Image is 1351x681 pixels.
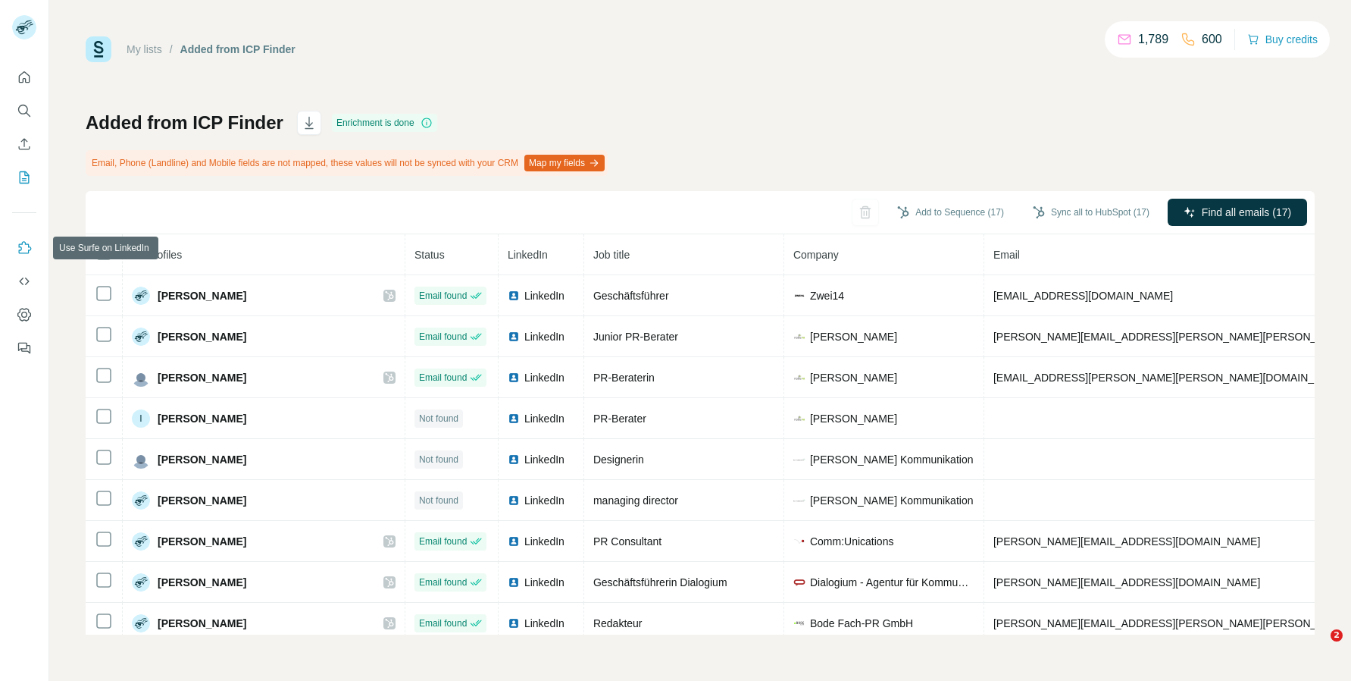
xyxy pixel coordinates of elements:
button: Dashboard [12,301,36,328]
p: 600 [1202,30,1222,49]
button: Map my fields [524,155,605,171]
span: [PERSON_NAME] [158,493,246,508]
span: PR Consultant [593,535,661,548]
span: Email found [419,535,467,548]
span: [PERSON_NAME] [158,452,246,467]
a: My lists [127,43,162,55]
span: Geschäftsführerin Dialogium [593,576,727,588]
img: LinkedIn logo [508,331,520,343]
span: Find all emails (17) [1202,205,1291,220]
div: Added from ICP Finder [180,42,296,57]
div: I [132,410,150,428]
span: Job title [593,249,630,261]
span: [PERSON_NAME][EMAIL_ADDRESS][DOMAIN_NAME] [993,576,1260,588]
img: LinkedIn logo [508,535,520,548]
img: LinkedIn logo [508,617,520,629]
span: Junior PR-Berater [593,331,678,343]
span: LinkedIn [524,329,564,344]
button: Find all emails (17) [1168,199,1307,226]
button: Use Surfe on LinkedIn [12,234,36,262]
button: Buy credits [1247,29,1318,50]
span: Zwei14 [810,288,844,303]
img: company-logo [793,494,805,507]
img: company-logo [793,372,805,384]
button: Search [12,97,36,124]
img: Avatar [132,614,150,632]
span: PR-Berater [593,413,646,425]
span: Email found [419,330,467,344]
span: Bode Fach-PR GmbH [810,616,913,631]
button: My lists [12,164,36,191]
span: LinkedIn [508,249,548,261]
span: managing director [593,494,678,507]
p: 1,789 [1138,30,1168,49]
span: Email [993,249,1020,261]
button: Use Surfe API [12,268,36,295]
img: company-logo [793,576,805,588]
img: company-logo [793,413,805,425]
span: [PERSON_NAME][EMAIL_ADDRESS][DOMAIN_NAME] [993,535,1260,548]
span: Geschäftsführer [593,290,669,302]
button: Feedback [12,334,36,362]
li: / [170,42,173,57]
span: [PERSON_NAME] Kommunikation [810,452,974,467]
iframe: Intercom live chat [1299,629,1336,666]
span: 2 [1331,629,1343,642]
span: [PERSON_NAME] [158,616,246,631]
img: company-logo [793,331,805,343]
img: Avatar [132,450,150,469]
span: Comm:Unications [810,534,893,549]
span: [EMAIL_ADDRESS][DOMAIN_NAME] [993,290,1173,302]
span: Designerin [593,453,644,466]
span: [PERSON_NAME] [810,411,897,426]
span: [PERSON_NAME] [158,534,246,549]
span: Not found [419,453,458,466]
div: Email, Phone (Landline) and Mobile fields are not mapped, these values will not be synced with yo... [86,150,608,176]
span: Email found [419,289,467,303]
span: [PERSON_NAME] [810,329,897,344]
img: LinkedIn logo [508,494,520,507]
span: Email found [419,371,467,384]
span: LinkedIn [524,534,564,549]
span: LinkedIn [524,452,564,467]
span: [PERSON_NAME] [158,411,246,426]
span: [EMAIL_ADDRESS][PERSON_NAME][PERSON_NAME][DOMAIN_NAME] [993,372,1348,384]
img: LinkedIn logo [508,413,520,425]
span: LinkedIn [524,288,564,303]
img: Surfe Logo [86,36,111,62]
img: company-logo [793,617,805,629]
button: Quick start [12,64,36,91]
img: Avatar [132,573,150,592]
span: Email found [419,617,467,630]
span: Email found [419,576,467,589]
span: Dialogium - Agentur für Kommunikation [810,575,974,590]
img: Avatar [132,491,150,510]
img: LinkedIn logo [508,372,520,384]
span: 17 Profiles [132,249,182,261]
span: LinkedIn [524,411,564,426]
img: Avatar [132,328,150,346]
img: LinkedIn logo [508,290,520,302]
span: Not found [419,494,458,507]
span: [PERSON_NAME] [158,575,246,590]
span: LinkedIn [524,575,564,590]
img: company-logo [793,453,805,466]
img: LinkedIn logo [508,453,520,466]
span: [PERSON_NAME] [158,329,246,344]
span: Not found [419,412,458,425]
span: [PERSON_NAME] [810,370,897,385]
span: [PERSON_NAME] Kommunikation [810,493,974,508]
img: Avatar [132,369,150,387]
span: LinkedIn [524,616,564,631]
img: company-logo [793,290,805,302]
img: company-logo [793,535,805,548]
button: Enrich CSV [12,130,36,158]
button: Add to Sequence (17) [887,201,1015,224]
span: [PERSON_NAME] [158,288,246,303]
span: Company [793,249,839,261]
img: Avatar [132,532,150,551]
span: Redakteur [593,617,643,629]
img: Avatar [12,15,36,39]
img: Avatar [132,287,150,305]
span: LinkedIn [524,370,564,385]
